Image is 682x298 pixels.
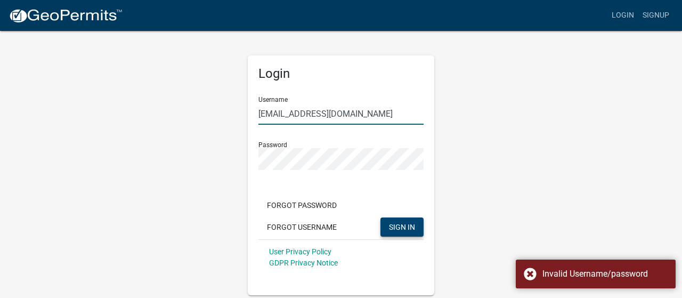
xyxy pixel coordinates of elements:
[380,218,424,237] button: SIGN IN
[258,218,345,237] button: Forgot Username
[258,196,345,215] button: Forgot Password
[607,5,638,26] a: Login
[638,5,673,26] a: Signup
[389,222,415,231] span: SIGN IN
[269,259,338,267] a: GDPR Privacy Notice
[542,268,668,280] div: Invalid Username/password
[269,247,331,256] a: User Privacy Policy
[258,66,424,82] h5: Login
